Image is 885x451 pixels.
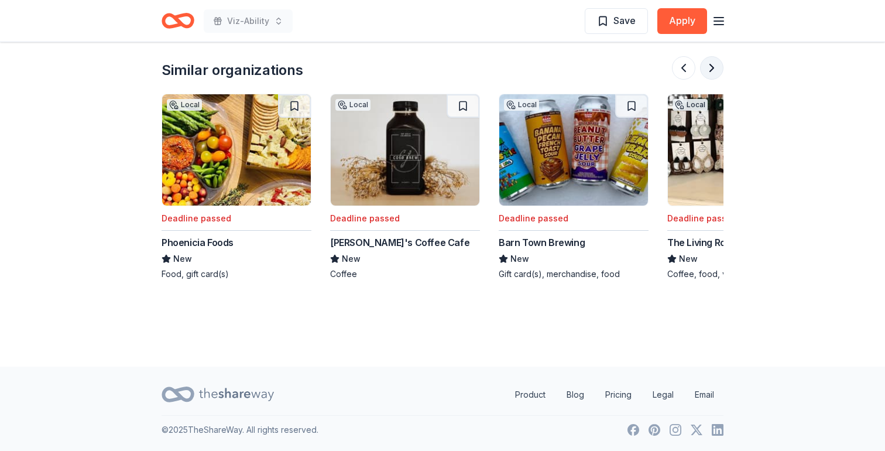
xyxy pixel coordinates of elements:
[667,235,797,250] div: The Living Room Coffee Shop
[330,94,480,280] a: Image for CJ's Coffee CafeLocalDeadline passed[PERSON_NAME]'s Coffee CafeNewCoffee
[679,252,698,266] span: New
[204,9,293,33] button: Viz-Ability
[585,8,648,34] button: Save
[668,94,817,206] img: Image for The Living Room Coffee Shop
[667,211,737,225] div: Deadline passed
[510,252,529,266] span: New
[335,99,371,111] div: Local
[342,252,361,266] span: New
[613,13,636,28] span: Save
[499,268,649,280] div: Gift card(s), merchandise, food
[499,235,585,250] div: Barn Town Brewing
[557,383,594,406] a: Blog
[173,252,192,266] span: New
[499,94,648,206] img: Image for Barn Town Brewing
[162,211,231,225] div: Deadline passed
[227,14,269,28] span: Viz-Ability
[643,383,683,406] a: Legal
[499,94,649,280] a: Image for Barn Town BrewingLocalDeadline passedBarn Town BrewingNewGift card(s), merchandise, food
[162,7,194,35] a: Home
[506,383,555,406] a: Product
[330,211,400,225] div: Deadline passed
[162,94,311,280] a: Image for Phoenicia FoodsLocalDeadline passedPhoenicia FoodsNewFood, gift card(s)
[673,99,708,111] div: Local
[667,268,817,280] div: Coffee, food, vintage decors
[330,268,480,280] div: Coffee
[162,235,234,250] div: Phoenicia Foods
[162,268,311,280] div: Food, gift card(s)
[162,94,311,206] img: Image for Phoenicia Foods
[596,383,641,406] a: Pricing
[330,235,469,250] div: [PERSON_NAME]'s Coffee Cafe
[504,99,539,111] div: Local
[167,99,202,111] div: Local
[331,94,479,206] img: Image for CJ's Coffee Cafe
[162,61,303,80] div: Similar organizations
[499,211,568,225] div: Deadline passed
[667,94,817,280] a: Image for The Living Room Coffee ShopLocalDeadline passedThe Living Room Coffee ShopNewCoffee, fo...
[162,423,318,437] p: © 2025 TheShareWay. All rights reserved.
[685,383,723,406] a: Email
[506,383,723,406] nav: quick links
[657,8,707,34] button: Apply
